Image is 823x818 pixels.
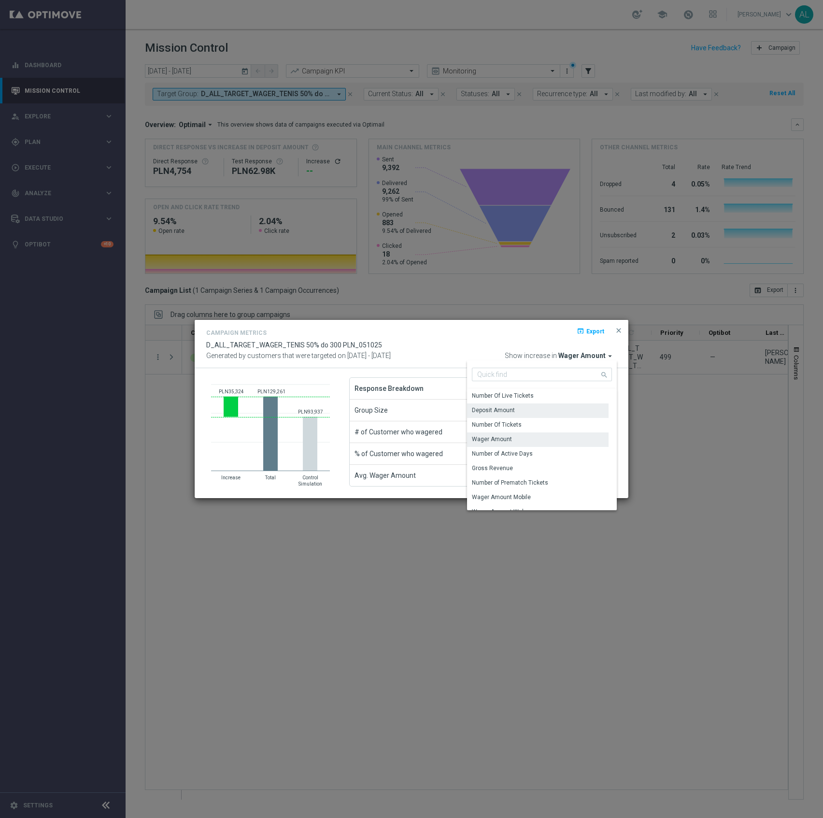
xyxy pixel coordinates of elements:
span: Show increase in [505,352,557,360]
span: D_ALL_TARGET_WAGER_TENIS 50% do 300 PLN_051025 [206,341,382,349]
div: Press SPACE to select this row. [467,418,609,432]
text: Total [265,475,276,480]
span: % of Customer who wagered [355,443,443,464]
text: Increase [221,475,241,480]
div: Press SPACE to select this row. [467,476,609,490]
span: Avg. Wager Amount [355,465,416,486]
span: Group Size [355,400,388,421]
div: Gross Revenue [472,464,513,473]
span: Export [586,328,604,335]
div: Wager Amount [472,435,512,444]
div: Deposit Amount [472,406,515,415]
div: Press SPACE to deselect this row. [467,432,609,447]
span: close [615,327,623,334]
i: search [600,369,609,379]
div: Press SPACE to select this row. [467,490,609,505]
span: Response Breakdown [355,378,424,399]
button: open_in_browser Export [576,325,605,337]
span: Wager Amount [558,352,606,360]
div: Press SPACE to select this row. [467,505,609,519]
i: arrow_drop_down [606,352,614,360]
h4: Campaign Metrics [206,330,267,336]
div: Press SPACE to select this row. [467,389,609,403]
div: Wager Amount Web [472,507,525,516]
button: Wager Amount arrow_drop_down [558,352,617,360]
i: open_in_browser [577,327,584,335]
div: Press SPACE to select this row. [467,447,609,461]
text: PLN129,261 [257,389,285,394]
text: PLN35,324 [219,389,244,394]
div: Press SPACE to select this row. [467,403,609,418]
span: # of Customer who wagered [355,421,442,443]
text: Control Simulation [298,475,322,487]
span: [DATE] - [DATE] [347,352,391,359]
div: Wager Amount Mobile [472,493,531,502]
div: Number of Prematch Tickets [472,478,548,487]
text: PLN93,937 [298,409,323,415]
div: Number of Active Days [472,449,533,458]
input: Quick find [472,368,612,381]
div: Press SPACE to select this row. [467,461,609,476]
div: Number Of Live Tickets [472,391,534,400]
span: Generated by customers that were targeted on [206,352,346,359]
div: Number Of Tickets [472,420,522,429]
